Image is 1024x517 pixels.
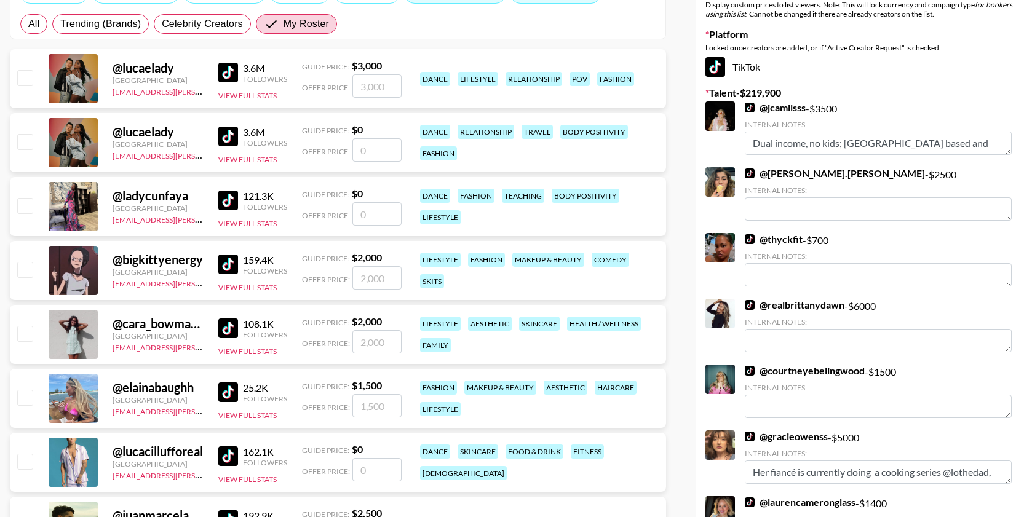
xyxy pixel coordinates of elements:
[745,233,803,245] a: @thyckfit
[302,62,349,71] span: Guide Price:
[705,43,1014,52] div: Locked once creators are added, or if "Active Creator Request" is checked.
[352,443,363,455] strong: $ 0
[113,316,204,331] div: @ cara_bowman12
[113,267,204,277] div: [GEOGRAPHIC_DATA]
[113,405,295,416] a: [EMAIL_ADDRESS][PERSON_NAME][DOMAIN_NAME]
[705,28,1014,41] label: Platform
[243,458,287,467] div: Followers
[28,17,39,31] span: All
[745,120,1012,129] div: Internal Notes:
[745,101,1012,155] div: - $ 3500
[218,255,238,274] img: TikTok
[420,466,507,480] div: [DEMOGRAPHIC_DATA]
[302,382,349,391] span: Guide Price:
[745,300,755,310] img: TikTok
[243,394,287,403] div: Followers
[745,383,1012,392] div: Internal Notes:
[420,317,461,331] div: lifestyle
[420,125,450,139] div: dance
[745,233,1012,286] div: - $ 700
[113,85,295,97] a: [EMAIL_ADDRESS][PERSON_NAME][DOMAIN_NAME]
[243,330,287,339] div: Followers
[218,475,277,484] button: View Full Stats
[243,382,287,394] div: 25.2K
[243,138,287,148] div: Followers
[243,190,287,202] div: 121.3K
[218,382,238,402] img: TikTok
[243,202,287,211] div: Followers
[60,17,141,31] span: Trending (Brands)
[745,460,1012,484] textarea: Her fiancé is currently doing a cooking series @lothedad, this could be a great fit for her channel!
[506,444,563,459] div: food & drink
[284,17,329,31] span: My Roster
[745,251,1012,261] div: Internal Notes:
[113,380,204,395] div: @ elainabaughh
[745,449,1012,458] div: Internal Notes:
[218,127,238,146] img: TikTok
[560,125,628,139] div: body positivity
[218,411,277,420] button: View Full Stats
[745,167,925,180] a: @[PERSON_NAME].[PERSON_NAME]
[745,432,755,441] img: TikTok
[218,91,277,100] button: View Full Stats
[243,446,287,458] div: 162.1K
[302,147,350,156] span: Offer Price:
[420,72,450,86] div: dance
[218,63,238,82] img: TikTok
[113,277,295,288] a: [EMAIL_ADDRESS][PERSON_NAME][DOMAIN_NAME]
[113,213,295,224] a: [EMAIL_ADDRESS][PERSON_NAME][DOMAIN_NAME]
[302,211,350,220] span: Offer Price:
[745,366,755,376] img: TikTok
[243,126,287,138] div: 3.6M
[218,347,277,356] button: View Full Stats
[302,403,350,412] span: Offer Price:
[745,167,1012,221] div: - $ 2500
[113,252,204,267] div: @ bigkittyenergy
[243,266,287,275] div: Followers
[745,430,1012,484] div: - $ 5000
[420,274,444,288] div: skits
[243,74,287,84] div: Followers
[113,341,295,352] a: [EMAIL_ADDRESS][PERSON_NAME][DOMAIN_NAME]
[162,17,243,31] span: Celebrity Creators
[113,140,204,149] div: [GEOGRAPHIC_DATA]
[468,317,512,331] div: aesthetic
[352,315,382,327] strong: $ 2,000
[113,203,204,213] div: [GEOGRAPHIC_DATA]
[506,72,562,86] div: relationship
[420,381,457,395] div: fashion
[352,458,402,481] input: 0
[218,219,277,228] button: View Full Stats
[522,125,553,139] div: travel
[113,124,204,140] div: @ lucaelady
[502,189,544,203] div: teaching
[745,496,855,508] a: @laurencameronglass
[458,444,498,459] div: skincare
[745,132,1012,155] textarea: Dual income, no kids; [GEOGRAPHIC_DATA] based and newly married!
[745,186,1012,195] div: Internal Notes:
[570,72,590,86] div: pov
[113,331,204,341] div: [GEOGRAPHIC_DATA]
[592,253,629,267] div: comedy
[745,168,755,178] img: TikTok
[512,253,584,267] div: makeup & beauty
[420,210,461,224] div: lifestyle
[302,275,350,284] span: Offer Price:
[552,189,619,203] div: body positivity
[218,318,238,338] img: TikTok
[420,338,451,352] div: family
[745,365,1012,418] div: - $ 1500
[218,283,277,292] button: View Full Stats
[352,74,402,98] input: 3,000
[571,444,604,459] div: fitness
[464,381,536,395] div: makeup & beauty
[352,394,402,417] input: 1,500
[243,62,287,74] div: 3.6M
[352,330,402,353] input: 2,000
[302,190,349,199] span: Guide Price:
[458,125,514,139] div: relationship
[352,266,402,290] input: 2,000
[302,339,350,348] span: Offer Price:
[113,188,204,203] div: @ ladycunfaya
[468,253,505,267] div: fashion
